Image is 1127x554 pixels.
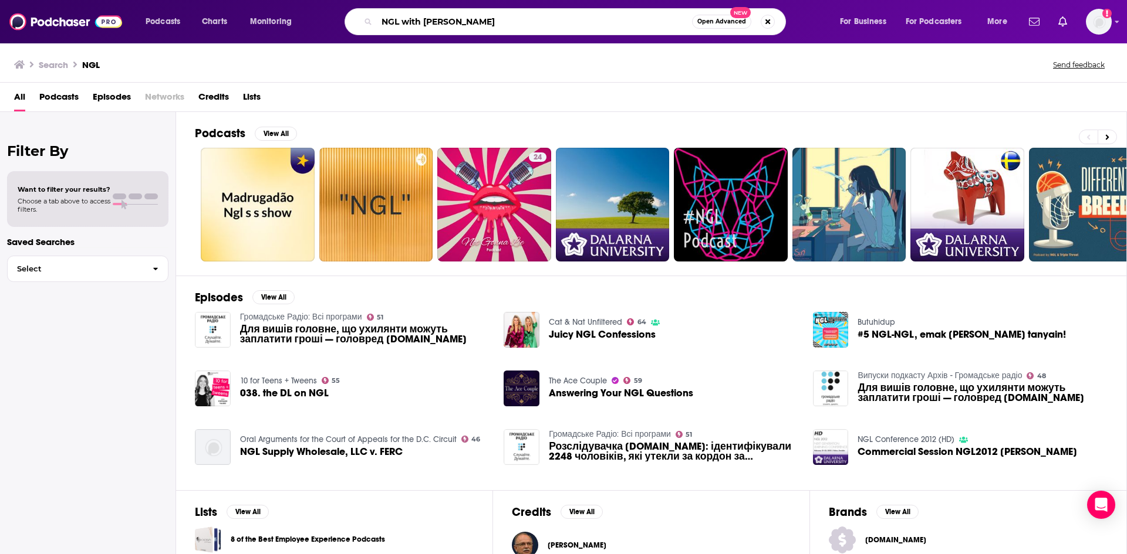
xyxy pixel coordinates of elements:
button: open menu [979,12,1022,31]
span: 59 [634,378,642,383]
span: 51 [377,315,383,320]
span: 48 [1037,373,1046,379]
a: Charts [194,12,234,31]
a: [DOMAIN_NAME] [829,526,1108,553]
img: Для вишів головне, що ухилянти можуть заплатити гроші — головред NGL.media [813,371,849,406]
img: Podchaser - Follow, Share and Rate Podcasts [9,11,122,33]
a: NGL Supply Wholesale, LLC v. FERC [240,447,403,457]
button: open menu [898,12,979,31]
span: 46 [471,437,480,442]
span: 55 [332,378,340,383]
span: For Business [840,13,886,30]
img: Answering Your NGL Questions [504,371,539,406]
span: #5 NGL-NGL, emak [PERSON_NAME] tanyain! [858,329,1066,339]
a: Credits [198,87,229,111]
span: Commercial Session NGL2012 [PERSON_NAME] [858,447,1077,457]
span: Monitoring [250,13,292,30]
a: Answering Your NGL Questions [549,388,693,398]
a: 46 [461,436,481,443]
img: Commercial Session NGL2012 Pearson [813,429,849,465]
img: 038. the DL on NGL [195,371,231,406]
a: Juicy NGL Confessions [549,329,656,339]
button: open menu [242,12,307,31]
a: Podcasts [39,87,79,111]
a: 55 [322,377,340,384]
button: View All [227,505,269,519]
a: All [14,87,25,111]
img: Розслідувачка NGL.media: ідентифікували 2248 чоловіків, які утекли за кордон за дозволами Львівсь... [504,429,539,465]
h2: Episodes [195,290,243,305]
span: Open Advanced [697,19,746,25]
a: 8 of the Best Employee Experience Podcasts [195,526,221,553]
button: View All [255,127,297,141]
h2: Brands [829,505,867,519]
h3: Search [39,59,68,70]
a: 51 [367,314,384,321]
div: Open Intercom Messenger [1087,491,1115,519]
a: CreditsView All [512,505,603,519]
img: User Profile [1086,9,1112,35]
a: Для вишів головне, що ухилянти можуть заплатити гроші — головред NGL.media [240,324,490,344]
span: More [987,13,1007,30]
button: View All [561,505,603,519]
img: NGL Supply Wholesale, LLC v. FERC [195,429,231,465]
h2: Lists [195,505,217,519]
button: open menu [832,12,901,31]
a: NGL Conference 2012 (HD) [858,434,954,444]
a: Commercial Session NGL2012 Pearson [858,447,1077,457]
a: BrandsView All [829,505,919,519]
span: New [730,7,751,18]
p: Saved Searches [7,236,168,247]
button: Show profile menu [1086,9,1112,35]
span: Charts [202,13,227,30]
img: Juicy NGL Confessions [504,312,539,348]
a: Episodes [93,87,131,111]
a: Show notifications dropdown [1054,12,1072,32]
button: View All [876,505,919,519]
span: For Podcasters [906,13,962,30]
a: 51 [676,431,693,438]
span: [DOMAIN_NAME] [865,535,934,545]
a: Cat & Nat Unfiltered [549,317,622,327]
button: Send feedback [1050,60,1108,70]
img: #5 NGL-NGL, emak lu noh tanyain! [813,312,849,348]
a: Lists [243,87,261,111]
span: Select [8,265,143,273]
span: 24 [534,152,542,164]
a: EpisodesView All [195,290,295,305]
a: Громадське Радіо: Всі програми [549,429,671,439]
h2: Podcasts [195,126,245,141]
a: 038. the DL on NGL [240,388,329,398]
a: 64 [627,318,646,325]
div: Search podcasts, credits, & more... [356,8,797,35]
a: Butuhidup [858,317,895,327]
h3: NGL [82,59,100,70]
span: Networks [145,87,184,111]
img: Для вишів головне, що ухилянти можуть заплатити гроші — головред NGL.media [195,312,231,348]
span: [PERSON_NAME] [548,541,606,550]
span: 64 [637,320,646,325]
span: 51 [686,432,692,437]
button: Select [7,256,168,282]
span: Want to filter your results? [18,185,110,193]
a: 10 for Teens + Tweens [240,376,317,386]
a: 24 [529,152,546,162]
a: 48 [1027,372,1046,379]
a: The Ace Couple [549,376,607,386]
a: 59 [623,377,642,384]
h2: Filter By [7,142,168,159]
